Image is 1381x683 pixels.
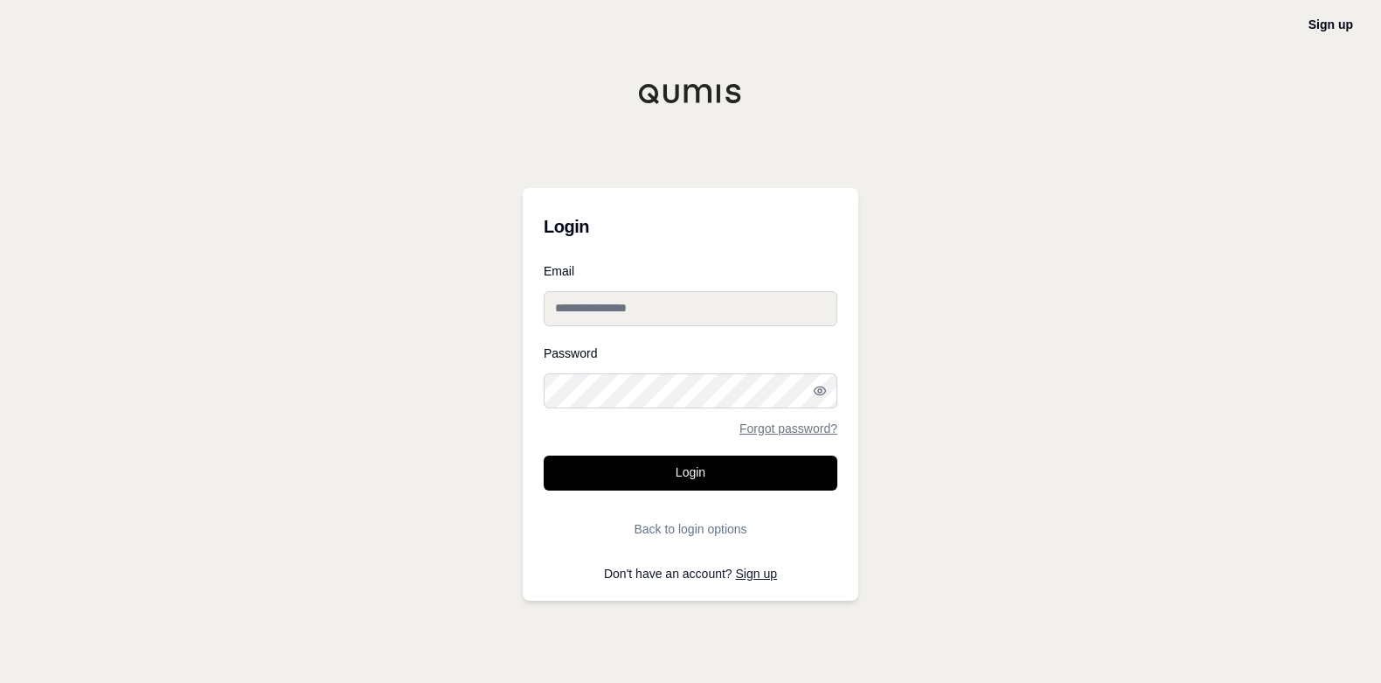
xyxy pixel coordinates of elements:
a: Forgot password? [739,422,837,435]
button: Back to login options [544,512,837,547]
img: Qumis [638,83,743,104]
a: Sign up [1308,17,1353,31]
p: Don't have an account? [544,568,837,580]
h3: Login [544,209,837,244]
label: Password [544,347,837,359]
label: Email [544,265,837,277]
a: Sign up [736,567,777,581]
button: Login [544,456,837,491]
